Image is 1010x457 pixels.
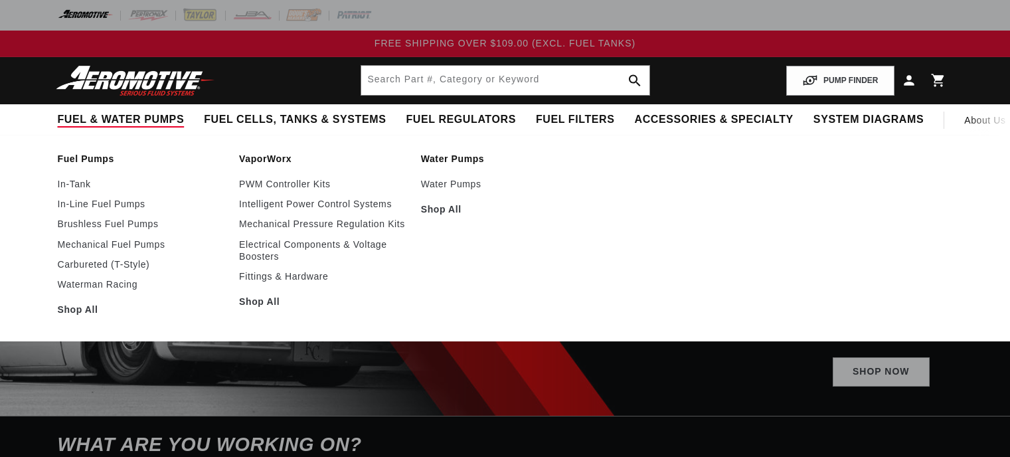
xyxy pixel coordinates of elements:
span: Fuel & Water Pumps [58,113,185,127]
a: Shop Now [833,357,930,387]
a: Shop All [58,304,226,316]
a: Carbureted (T-Style) [58,258,226,270]
span: About Us [964,115,1005,126]
summary: Fuel Regulators [396,104,525,136]
a: Fuel Pumps [58,153,226,165]
a: Shop All [239,296,408,308]
a: In-Line Fuel Pumps [58,198,226,210]
button: PUMP FINDER [786,66,894,96]
span: FREE SHIPPING OVER $109.00 (EXCL. FUEL TANKS) [375,38,635,48]
a: Brushless Fuel Pumps [58,218,226,230]
input: Search by Part Number, Category or Keyword [361,66,649,95]
span: Fuel Filters [536,113,615,127]
a: Intelligent Power Control Systems [239,198,408,210]
summary: Fuel Cells, Tanks & Systems [194,104,396,136]
a: Electrical Components & Voltage Boosters [239,238,408,262]
a: Waterman Racing [58,278,226,290]
img: Aeromotive [52,65,218,96]
summary: System Diagrams [803,104,934,136]
a: Water Pumps [421,153,590,165]
a: Shop All [421,203,590,215]
a: In-Tank [58,178,226,190]
summary: Fuel Filters [526,104,625,136]
a: Water Pumps [421,178,590,190]
a: Mechanical Pressure Regulation Kits [239,218,408,230]
button: search button [620,66,649,95]
summary: Accessories & Specialty [625,104,803,136]
span: System Diagrams [813,113,924,127]
a: Fittings & Hardware [239,270,408,282]
span: Fuel Cells, Tanks & Systems [204,113,386,127]
a: VaporWorx [239,153,408,165]
a: Mechanical Fuel Pumps [58,238,226,250]
span: Fuel Regulators [406,113,515,127]
span: Accessories & Specialty [635,113,794,127]
h2: SHOP BEST SELLING FUEL DELIVERY [362,177,930,344]
summary: Fuel & Water Pumps [48,104,195,136]
a: PWM Controller Kits [239,178,408,190]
